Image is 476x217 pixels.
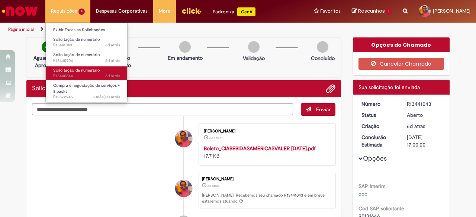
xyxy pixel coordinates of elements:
[105,58,120,63] span: 6d atrás
[175,180,192,197] div: Roberta De Sant Anna Teixeira Siston
[204,145,316,152] a: Boleto_CIABEBIDASAMERICASVALER [DATE].pdf
[407,100,441,108] div: R13441043
[358,58,444,70] button: Cancelar Chamado
[317,41,328,53] img: img-circle-grey.png
[204,145,328,160] div: 17.7 KB
[326,84,335,93] button: Adicionar anexos
[179,41,191,53] img: img-circle-grey.png
[358,205,404,212] b: Cod SAP solicitante
[1,4,39,19] img: ServiceNow
[8,26,34,32] a: Página inicial
[204,129,328,134] div: [PERSON_NAME]
[46,36,128,49] a: Aberto R13441043 : Solicitação de numerário
[407,111,441,119] div: Aberto
[46,26,128,34] a: Exibir Todas as Solicitações
[93,94,120,100] time: 31/03/2025 15:53:03
[32,103,293,115] textarea: Digite sua mensagem aqui...
[209,136,221,140] span: 6d atrás
[202,177,331,181] div: [PERSON_NAME]
[53,42,120,48] span: R13441043
[407,122,441,130] div: 22/08/2025 17:14:31
[243,55,265,62] p: Validação
[248,41,260,53] img: img-circle-grey.png
[53,83,120,94] span: Compra e negociação de serviços - 8 packs
[42,41,53,53] img: check-circle-green.png
[46,82,128,98] a: Aberto R12872945 : Compra e negociação de serviços - 8 packs
[356,111,402,119] dt: Status
[93,94,120,100] span: 5 mês(es) atrás
[78,9,85,15] span: 4
[46,66,128,80] a: Aberto R13440844 : Solicitação de numerário
[237,7,255,16] p: +GenAi
[407,123,425,129] span: 6d atrás
[105,73,120,79] span: 6d atrás
[386,8,392,15] span: 1
[53,73,120,79] span: R13440844
[353,37,450,52] div: Opções do Chamado
[175,130,192,147] div: Roberta De Sant Anna Teixeira Siston
[208,184,219,188] time: 22/08/2025 17:14:31
[105,42,120,48] time: 22/08/2025 17:14:32
[358,84,420,91] span: Sua solicitação foi enviada
[46,51,128,65] a: Aberto R13440904 : Solicitação de numerário
[29,54,65,69] p: Aguardando Aprovação
[53,58,120,64] span: R13440904
[407,134,441,148] div: [DATE] 17:00:00
[208,184,219,188] span: 6d atrás
[6,23,312,36] ul: Trilhas de página
[168,54,203,62] p: Em andamento
[407,123,425,129] time: 22/08/2025 17:14:31
[53,37,100,42] span: Solicitação de numerário
[352,8,392,15] a: Rascunhos
[433,8,470,14] span: [PERSON_NAME]
[311,55,335,62] p: Concluído
[51,7,77,15] span: Requisições
[53,68,100,73] span: Solicitação de numerário
[316,106,331,113] span: Enviar
[356,122,402,130] dt: Criação
[358,7,385,14] span: Rascunhos
[159,7,170,15] span: More
[32,173,335,208] li: Roberta De Sant Anna Teixeira Siston
[32,85,98,92] h2: Solicitação de numerário Histórico de tíquete
[356,100,402,108] dt: Número
[181,5,202,16] img: click_logo_yellow_360x200.png
[358,183,386,190] b: SAP Interim
[53,52,100,57] span: Solicitação de numerário
[202,193,331,204] p: [PERSON_NAME]! Recebemos seu chamado R13441043 e em breve estaremos atuando.
[53,94,120,100] span: R12872945
[209,136,221,140] time: 22/08/2025 17:14:15
[356,134,402,148] dt: Conclusão Estimada
[105,42,120,48] span: 6d atrás
[213,7,255,16] div: Padroniza
[358,190,367,197] span: ecc
[105,73,120,79] time: 22/08/2025 16:31:53
[301,103,335,116] button: Enviar
[45,22,128,102] ul: Requisições
[320,7,341,15] span: Favoritos
[96,7,148,15] span: Despesas Corporativas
